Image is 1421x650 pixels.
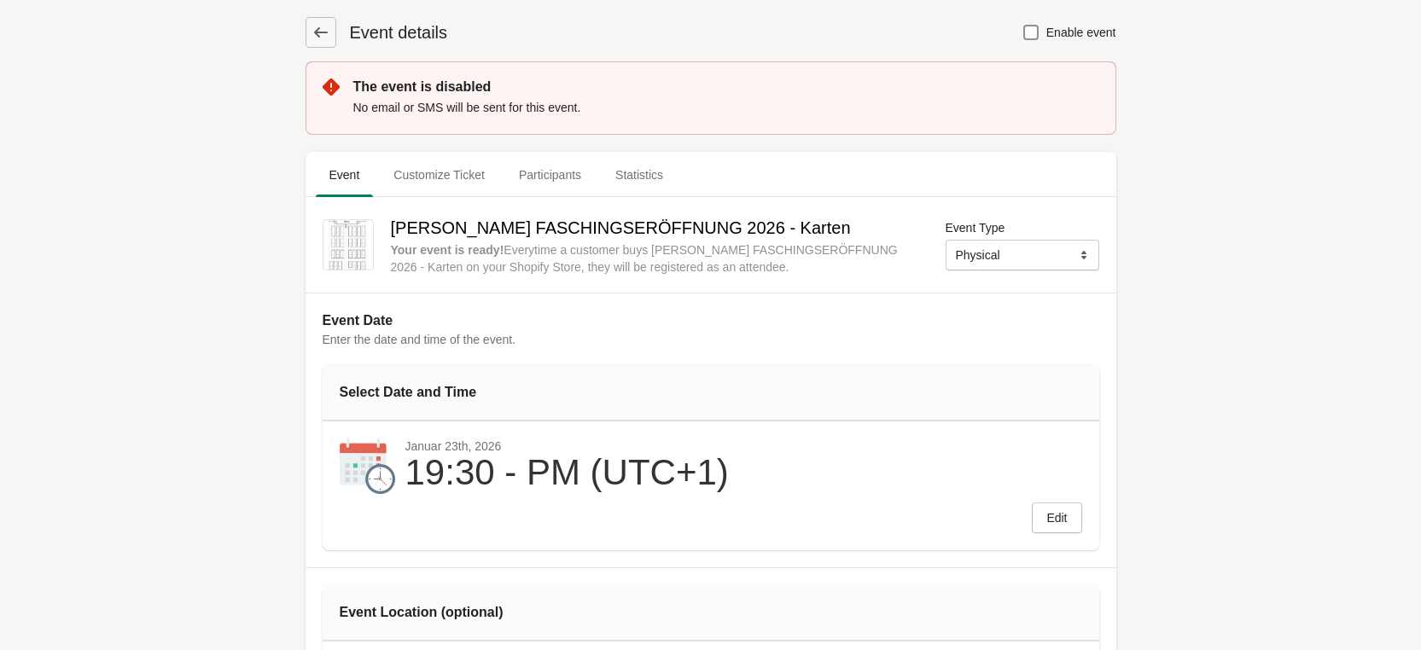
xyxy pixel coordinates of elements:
span: Customize Ticket [380,160,498,190]
span: Event [316,160,374,190]
p: No email or SMS will be sent for this event. [353,99,1099,116]
div: Everytime a customer buys [PERSON_NAME] FASCHINGSERÖFFNUNG 2026 - Karten on your Shopify Store, t... [391,241,917,276]
button: Edit [1032,502,1081,533]
h2: [PERSON_NAME] FASCHINGSERÖFFNUNG 2026 - Karten [391,214,917,241]
div: 19:30 - PM (UTC+1) [405,454,729,491]
strong: Your event is ready ! [391,243,504,257]
h1: Event details [336,20,448,44]
span: Edit [1046,511,1067,525]
span: Enable event [1046,24,1116,41]
p: The event is disabled [353,77,1099,97]
h2: Event Date [323,310,1099,331]
div: Januar 23th, 2026 [405,438,729,454]
img: calendar-9220d27974dede90758afcd34f990835.png [340,438,395,494]
label: Event Type [946,219,1005,236]
span: Enter the date and time of the event. [323,333,515,346]
span: Participants [505,160,595,190]
img: tischplan_d73e9b70-d025-4ca3-b31a-0a2ebd4ed576.png [329,220,368,270]
div: Select Date and Time [340,382,562,403]
div: Event Location (optional) [340,602,562,623]
span: Statistics [602,160,677,190]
